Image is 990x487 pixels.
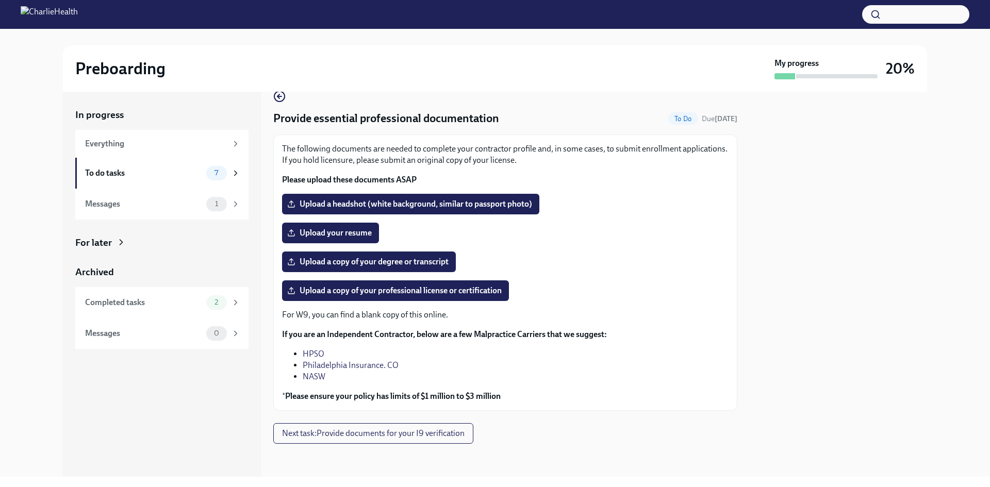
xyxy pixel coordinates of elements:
[85,167,202,179] div: To do tasks
[715,114,737,123] strong: [DATE]
[75,318,249,349] a: Messages0
[289,257,449,267] span: Upload a copy of your degree or transcript
[85,297,202,308] div: Completed tasks
[208,298,224,306] span: 2
[282,428,465,439] span: Next task : Provide documents for your I9 verification
[75,236,112,249] div: For later
[75,287,249,318] a: Completed tasks2
[75,58,166,79] h2: Preboarding
[303,360,399,370] a: Philadelphia Insurance. CO
[702,114,737,124] span: September 28th, 2025 06:00
[273,423,473,444] button: Next task:Provide documents for your I9 verification
[282,309,729,321] p: For W9, you can find a blank copy of this online.
[702,114,737,123] span: Due
[886,59,915,78] h3: 20%
[289,228,372,238] span: Upload your resume
[85,138,227,149] div: Everything
[75,130,249,158] a: Everything
[668,115,698,123] span: To Do
[289,286,502,296] span: Upload a copy of your professional license or certification
[303,372,325,381] a: NASW
[75,236,249,249] a: For later
[75,108,249,122] a: In progress
[75,265,249,279] a: Archived
[774,58,819,69] strong: My progress
[289,199,532,209] span: Upload a headshot (white background, similar to passport photo)
[285,391,501,401] strong: Please ensure your policy has limits of $1 million to $3 million
[75,158,249,189] a: To do tasks7
[282,194,539,214] label: Upload a headshot (white background, similar to passport photo)
[303,349,324,359] a: HPSO
[85,198,202,210] div: Messages
[85,328,202,339] div: Messages
[209,200,224,208] span: 1
[273,111,499,126] h4: Provide essential professional documentation
[21,6,78,23] img: CharlieHealth
[282,143,729,166] p: The following documents are needed to complete your contractor profile and, in some cases, to sub...
[282,223,379,243] label: Upload your resume
[282,329,607,339] strong: If you are an Independent Contractor, below are a few Malpractice Carriers that we suggest:
[282,280,509,301] label: Upload a copy of your professional license or certification
[208,169,224,177] span: 7
[208,329,225,337] span: 0
[282,175,417,184] strong: Please upload these documents ASAP
[75,189,249,220] a: Messages1
[282,251,456,272] label: Upload a copy of your degree or transcript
